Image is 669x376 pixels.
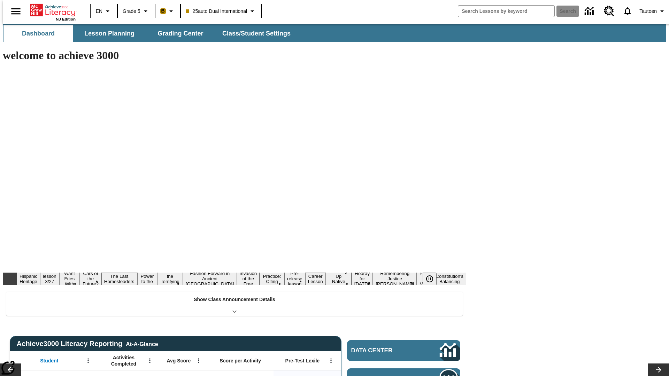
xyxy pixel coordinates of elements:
button: Open side menu [6,1,26,22]
button: Language: EN, Select a language [93,5,115,17]
button: Open Menu [145,355,155,366]
span: Activities Completed [101,354,147,367]
button: Grade: Grade 5, Select a grade [120,5,153,17]
button: Slide 16 Point of View [417,270,433,288]
span: EN [96,8,102,15]
button: Dashboard [3,25,73,42]
button: Slide 14 Hooray for Constitution Day! [352,270,373,288]
button: Slide 5 The Last Homesteaders [101,273,137,285]
span: 25auto Dual International [186,8,247,15]
span: NJ Edition [56,17,76,21]
a: Data Center [347,340,460,361]
button: Grading Center [146,25,215,42]
button: Slide 6 Solar Power to the People [137,267,157,290]
span: Dashboard [22,30,55,38]
div: Home [30,2,76,21]
button: Slide 7 Attack of the Terrifying Tomatoes [157,267,183,290]
button: Open Menu [193,355,204,366]
button: Boost Class color is peach. Change class color [157,5,178,17]
button: Class: 25auto Dual International, Select your class [183,5,259,17]
a: Home [30,3,76,17]
button: Slide 4 Cars of the Future? [80,270,101,288]
span: Student [40,358,58,364]
span: B [161,7,165,15]
button: Slide 12 Career Lesson [305,273,326,285]
button: Slide 17 The Constitution's Balancing Act [433,267,466,290]
button: Open Menu [83,355,93,366]
button: Slide 2 Test lesson 3/27 en [40,267,59,290]
h1: welcome to achieve 3000 [3,49,466,62]
button: Slide 13 Cooking Up Native Traditions [326,267,352,290]
div: Pause [423,273,444,285]
span: Data Center [351,347,416,354]
button: Slide 9 The Invasion of the Free CD [237,265,260,293]
button: Pause [423,273,437,285]
span: Pre-Test Lexile [285,358,320,364]
button: Slide 15 Remembering Justice O'Connor [373,270,417,288]
button: Profile/Settings [637,5,669,17]
button: Slide 3 Do You Want Fries With That? [59,265,80,293]
button: Slide 8 Fashion Forward in Ancient Rome [183,270,237,288]
span: Tautoen [639,8,657,15]
input: search field [458,6,554,17]
a: Resource Center, Will open in new tab [600,2,618,21]
button: Lesson carousel, Next [648,363,669,376]
button: Lesson Planning [75,25,144,42]
a: Notifications [618,2,637,20]
div: At-A-Glance [126,340,158,347]
span: Avg Score [167,358,191,364]
span: Grading Center [157,30,203,38]
button: Class/Student Settings [217,25,296,42]
div: SubNavbar [3,25,297,42]
span: Score per Activity [220,358,261,364]
a: Data Center [580,2,600,21]
span: Achieve3000 Literacy Reporting [17,340,158,348]
p: Show Class Announcement Details [194,296,275,303]
button: Slide 11 Pre-release lesson [284,270,305,288]
span: Lesson Planning [84,30,134,38]
span: Class/Student Settings [222,30,291,38]
span: Grade 5 [123,8,140,15]
div: Show Class Announcement Details [6,292,463,316]
button: Slide 10 Mixed Practice: Citing Evidence [260,267,284,290]
div: SubNavbar [3,24,666,42]
button: Slide 1 ¡Viva Hispanic Heritage Month! [17,267,40,290]
button: Open Menu [326,355,336,366]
